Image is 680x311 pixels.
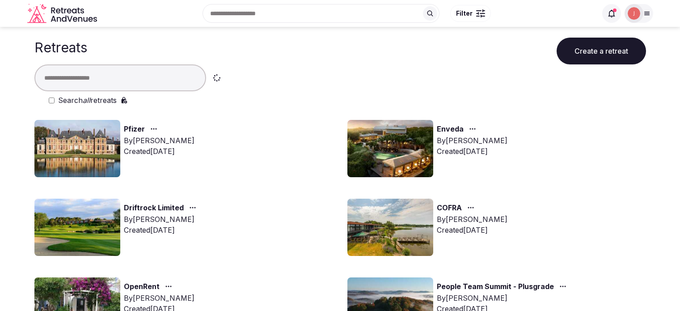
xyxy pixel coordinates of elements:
[124,281,160,293] a: OpenRent
[347,199,433,256] img: Top retreat image for the retreat: COFRA
[124,202,184,214] a: Driftrock Limited
[557,38,646,64] button: Create a retreat
[83,96,90,105] em: all
[34,39,87,55] h1: Retreats
[27,4,99,24] svg: Retreats and Venues company logo
[27,4,99,24] a: Visit the homepage
[437,225,507,235] div: Created [DATE]
[34,120,120,177] img: Top retreat image for the retreat: Pfizer
[124,293,194,303] div: By [PERSON_NAME]
[58,95,117,106] label: Search retreats
[437,202,462,214] a: COFRA
[34,199,120,256] img: Top retreat image for the retreat: Driftrock Limited
[450,5,491,22] button: Filter
[437,124,464,135] a: Enveda
[437,146,507,157] div: Created [DATE]
[437,214,507,225] div: By [PERSON_NAME]
[437,135,507,146] div: By [PERSON_NAME]
[437,281,554,293] a: People Team Summit - Plusgrade
[456,9,473,18] span: Filter
[124,214,200,225] div: By [PERSON_NAME]
[628,7,640,20] img: Joanna Asiukiewicz
[124,225,200,235] div: Created [DATE]
[437,293,570,303] div: By [PERSON_NAME]
[124,135,194,146] div: By [PERSON_NAME]
[124,124,145,135] a: Pfizer
[347,120,433,177] img: Top retreat image for the retreat: Enveda
[124,146,194,157] div: Created [DATE]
